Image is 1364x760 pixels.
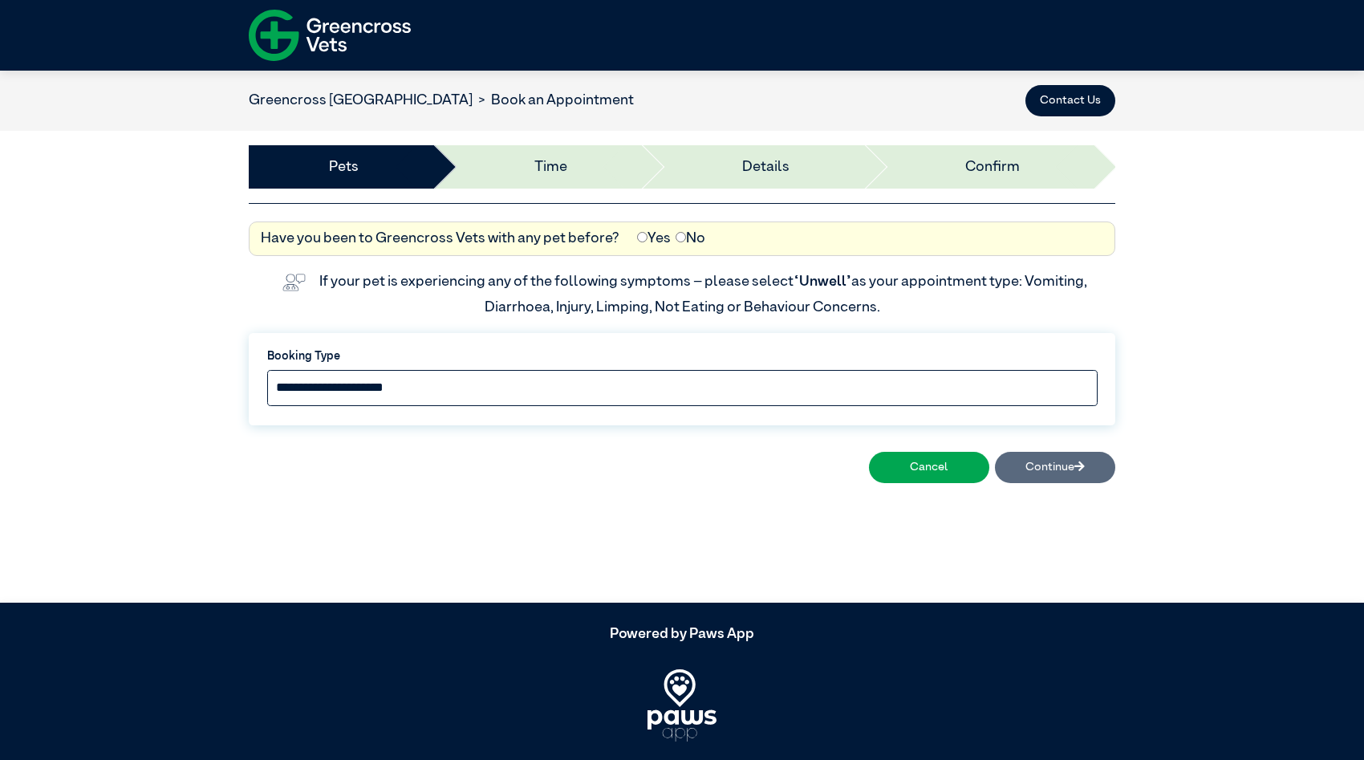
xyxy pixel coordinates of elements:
button: Cancel [869,452,989,484]
label: Booking Type [267,348,1098,366]
li: Book an Appointment [473,90,634,112]
img: PawsApp [647,669,717,742]
input: Yes [637,232,647,242]
img: vet [277,268,311,297]
label: If your pet is experiencing any of the following symptoms – please select as your appointment typ... [319,274,1090,315]
input: No [676,232,686,242]
img: f-logo [249,4,411,67]
h5: Powered by Paws App [249,626,1115,644]
label: No [676,228,705,250]
button: Contact Us [1025,85,1115,117]
label: Yes [637,228,671,250]
a: Pets [329,156,359,178]
nav: breadcrumb [249,90,634,112]
span: “Unwell” [794,274,851,289]
a: Greencross [GEOGRAPHIC_DATA] [249,93,473,108]
label: Have you been to Greencross Vets with any pet before? [261,228,619,250]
